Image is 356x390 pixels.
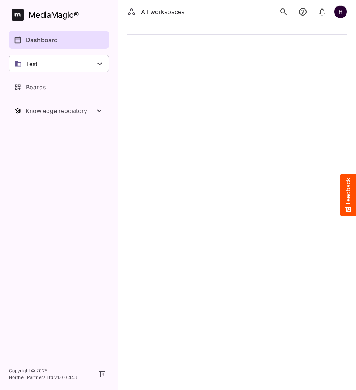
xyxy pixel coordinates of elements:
p: Dashboard [26,35,58,44]
p: Northell Partners Ltd v 1.0.0.443 [9,374,77,381]
a: Dashboard [9,31,109,49]
p: Copyright © 2025 [9,367,77,374]
button: notifications [295,4,310,19]
nav: Knowledge repository [9,102,109,120]
div: H [334,5,347,18]
p: Test [26,59,38,68]
button: notifications [315,4,329,19]
a: Boards [9,78,109,96]
button: search [276,4,291,19]
div: Knowledge repository [25,107,95,114]
div: MediaMagic ® [28,9,79,21]
a: MediaMagic® [12,9,109,21]
button: Feedback [340,174,356,216]
button: Toggle Knowledge repository [9,102,109,120]
p: Boards [26,83,46,92]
